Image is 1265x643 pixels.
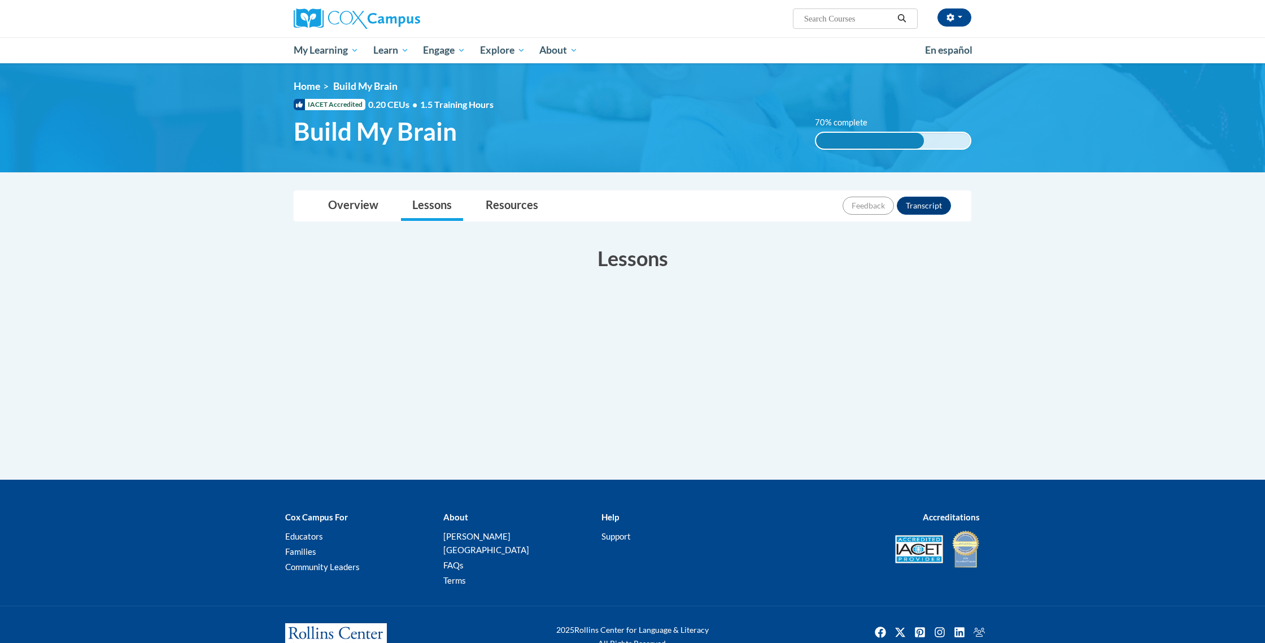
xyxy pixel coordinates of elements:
[294,80,320,92] a: Home
[950,623,969,641] a: Linkedin
[285,562,360,572] a: Community Leaders
[474,191,549,221] a: Resources
[443,575,466,585] a: Terms
[937,8,971,27] button: Account Settings
[294,8,508,29] a: Cox Campus
[923,512,980,522] b: Accreditations
[601,512,619,522] b: Help
[897,197,951,215] button: Transcript
[815,116,880,129] label: 70% complete
[891,623,909,641] a: Twitter
[601,531,631,541] a: Support
[925,44,972,56] span: En español
[366,37,416,63] a: Learn
[423,44,465,57] span: Engage
[443,560,464,570] a: FAQs
[816,133,924,149] div: 70% complete
[294,44,359,57] span: My Learning
[285,531,323,541] a: Educators
[871,623,889,641] img: Facebook icon
[285,546,316,557] a: Families
[294,116,457,146] span: Build My Brain
[473,37,533,63] a: Explore
[294,244,971,272] h3: Lessons
[412,99,417,110] span: •
[317,191,390,221] a: Overview
[285,512,348,522] b: Cox Campus For
[891,623,909,641] img: Twitter icon
[952,529,980,569] img: IDA® Accredited
[803,12,893,25] input: Search Courses
[911,623,929,641] a: Pinterest
[893,12,910,25] button: Search
[843,197,894,215] button: Feedback
[931,623,949,641] a: Instagram
[533,37,586,63] a: About
[294,8,420,29] img: Cox Campus
[443,512,468,522] b: About
[480,44,525,57] span: Explore
[368,98,420,111] span: 0.20 CEUs
[539,44,578,57] span: About
[333,80,398,92] span: Build My Brain
[556,625,574,635] span: 2025
[294,99,365,110] span: IACET Accredited
[416,37,473,63] a: Engage
[277,37,988,63] div: Main menu
[373,44,409,57] span: Learn
[420,99,494,110] span: 1.5 Training Hours
[286,37,366,63] a: My Learning
[950,623,969,641] img: LinkedIn icon
[871,623,889,641] a: Facebook
[931,623,949,641] img: Instagram icon
[911,623,929,641] img: Pinterest icon
[895,535,943,563] img: Accredited IACET® Provider
[443,531,529,555] a: [PERSON_NAME][GEOGRAPHIC_DATA]
[401,191,463,221] a: Lessons
[918,38,980,62] a: En español
[970,623,988,641] img: Facebook group icon
[970,623,988,641] a: Facebook Group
